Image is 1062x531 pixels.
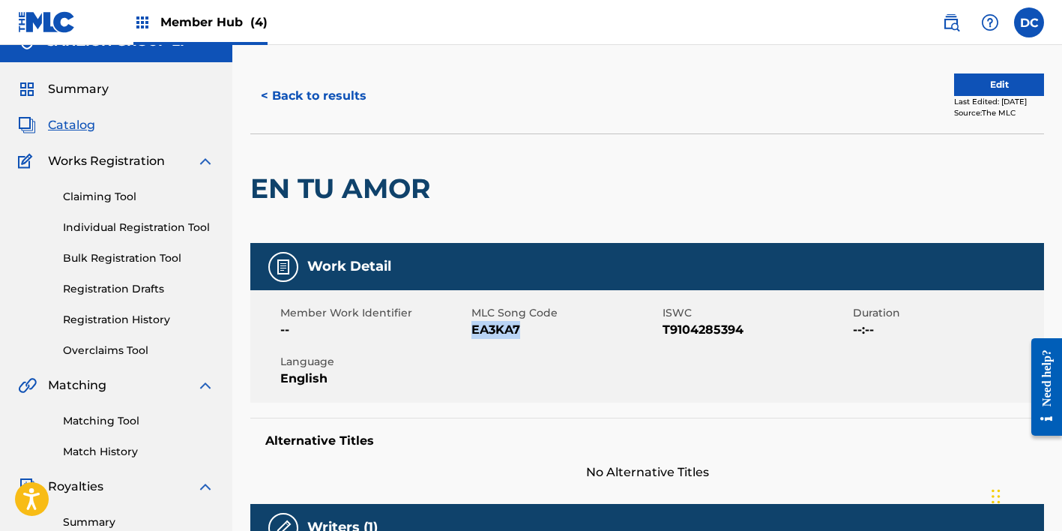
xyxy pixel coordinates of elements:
[63,312,214,328] a: Registration History
[18,376,37,394] img: Matching
[274,258,292,276] img: Work Detail
[18,152,37,170] img: Works Registration
[987,459,1062,531] iframe: Chat Widget
[280,321,468,339] span: --
[250,77,377,115] button: < Back to results
[1014,7,1044,37] div: User Menu
[954,107,1044,118] div: Source: The MLC
[48,152,165,170] span: Works Registration
[975,7,1005,37] div: Help
[471,305,659,321] span: MLC Song Code
[250,463,1044,481] span: No Alternative Titles
[992,474,1001,519] div: Arrastrar
[196,152,214,170] img: expand
[63,189,214,205] a: Claiming Tool
[954,96,1044,107] div: Last Edited: [DATE]
[954,73,1044,96] button: Edit
[18,116,36,134] img: Catalog
[936,7,966,37] a: Public Search
[280,354,468,370] span: Language
[280,305,468,321] span: Member Work Identifier
[853,321,1040,339] span: --:--
[48,376,106,394] span: Matching
[853,305,1040,321] span: Duration
[133,13,151,31] img: Top Rightsholders
[265,433,1029,448] h5: Alternative Titles
[280,370,468,388] span: English
[18,80,109,98] a: SummarySummary
[250,15,268,29] span: (4)
[63,444,214,460] a: Match History
[663,305,850,321] span: ISWC
[942,13,960,31] img: search
[18,11,76,33] img: MLC Logo
[48,80,109,98] span: Summary
[987,459,1062,531] div: Widget de chat
[18,80,36,98] img: Summary
[250,172,438,205] h2: EN TU AMOR
[663,321,850,339] span: T9104285394
[63,343,214,358] a: Overclaims Tool
[48,478,103,496] span: Royalties
[196,376,214,394] img: expand
[63,250,214,266] a: Bulk Registration Tool
[160,13,268,31] span: Member Hub
[1020,325,1062,449] iframe: Resource Center
[63,413,214,429] a: Matching Tool
[307,258,391,275] h5: Work Detail
[196,478,214,496] img: expand
[18,116,95,134] a: CatalogCatalog
[48,116,95,134] span: Catalog
[981,13,999,31] img: help
[63,514,214,530] a: Summary
[18,478,36,496] img: Royalties
[63,220,214,235] a: Individual Registration Tool
[471,321,659,339] span: EA3KA7
[63,281,214,297] a: Registration Drafts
